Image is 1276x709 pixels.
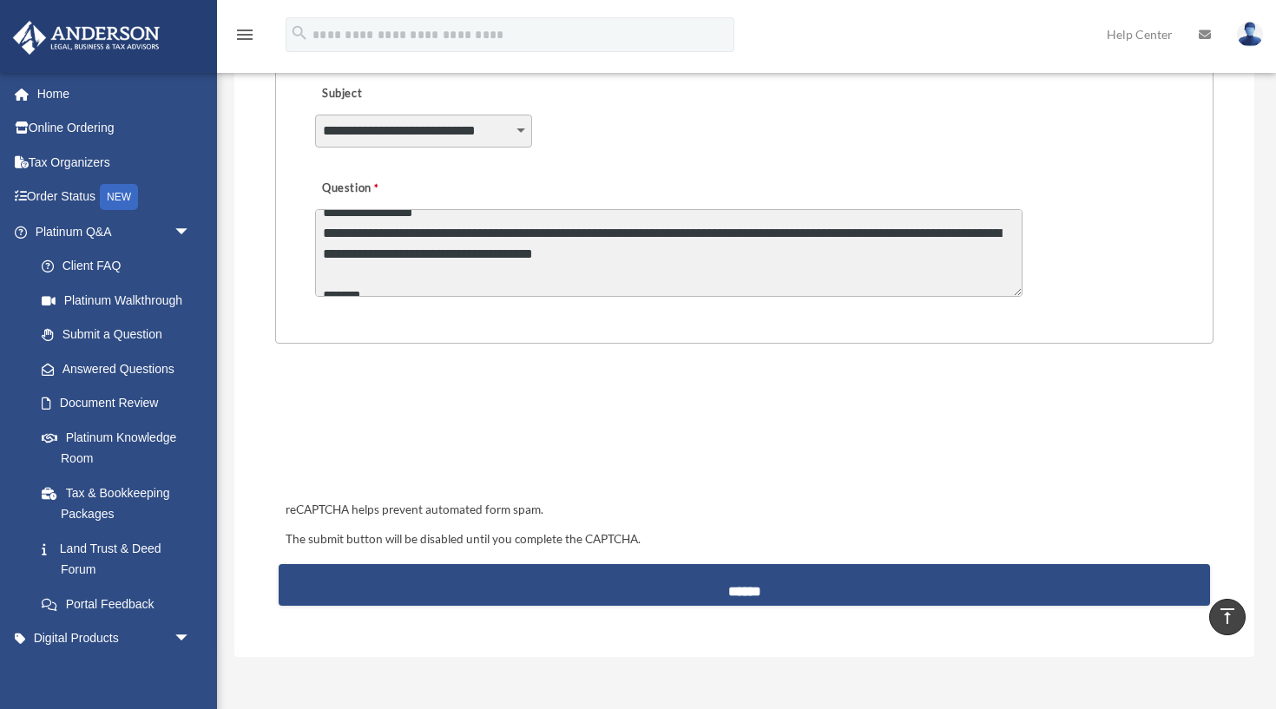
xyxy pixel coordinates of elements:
[24,249,217,284] a: Client FAQ
[174,214,208,250] span: arrow_drop_down
[1237,22,1263,47] img: User Pic
[24,283,217,318] a: Platinum Walkthrough
[315,82,480,107] label: Subject
[315,177,450,201] label: Question
[234,30,255,45] a: menu
[12,145,217,180] a: Tax Organizers
[12,111,217,146] a: Online Ordering
[24,351,217,386] a: Answered Questions
[12,76,217,111] a: Home
[24,531,217,587] a: Land Trust & Deed Forum
[24,318,208,352] a: Submit a Question
[24,386,217,421] a: Document Review
[12,180,217,215] a: Order StatusNEW
[1209,599,1246,635] a: vertical_align_top
[1217,606,1238,627] i: vertical_align_top
[8,21,165,55] img: Anderson Advisors Platinum Portal
[280,397,544,465] iframe: reCAPTCHA
[24,587,217,621] a: Portal Feedback
[279,500,1210,521] div: reCAPTCHA helps prevent automated form spam.
[24,420,217,476] a: Platinum Knowledge Room
[100,184,138,210] div: NEW
[12,621,217,656] a: Digital Productsarrow_drop_down
[12,214,217,249] a: Platinum Q&Aarrow_drop_down
[279,529,1210,550] div: The submit button will be disabled until you complete the CAPTCHA.
[290,23,309,43] i: search
[174,621,208,657] span: arrow_drop_down
[24,476,217,531] a: Tax & Bookkeeping Packages
[234,24,255,45] i: menu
